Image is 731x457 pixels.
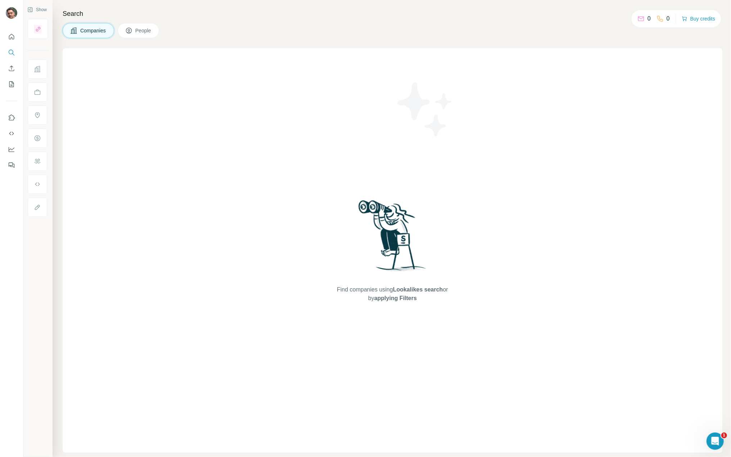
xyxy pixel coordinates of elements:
img: Surfe Illustration - Woman searching with binoculars [355,198,430,279]
p: 0 [647,14,651,23]
button: Buy credits [682,14,715,24]
button: Use Surfe API [6,127,17,140]
span: Companies [80,27,107,34]
button: Search [6,46,17,59]
span: Lookalikes search [393,286,443,293]
button: Enrich CSV [6,62,17,75]
span: People [135,27,152,34]
button: Show [22,4,52,15]
button: My lists [6,78,17,91]
span: 1 [721,433,727,438]
span: applying Filters [374,295,417,301]
img: Avatar [6,7,17,19]
button: Feedback [6,159,17,172]
button: Dashboard [6,143,17,156]
button: Use Surfe on LinkedIn [6,111,17,124]
h4: Search [63,9,722,19]
iframe: Intercom live chat [707,433,724,450]
img: Surfe Illustration - Stars [393,77,457,142]
span: Find companies using or by [335,285,450,303]
p: 0 [667,14,670,23]
button: Quick start [6,30,17,43]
